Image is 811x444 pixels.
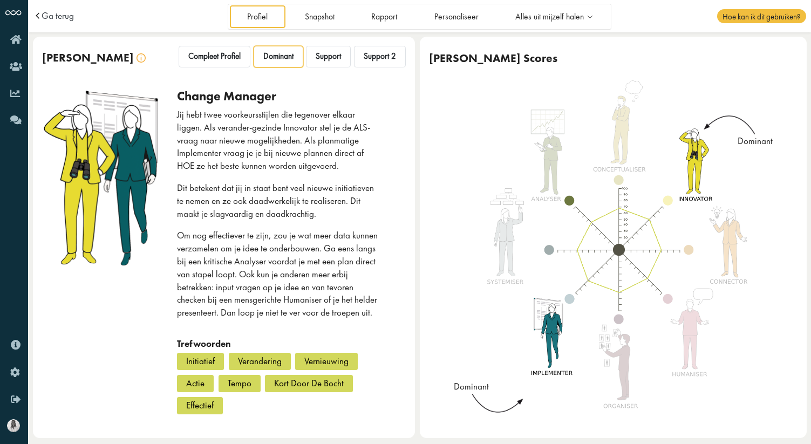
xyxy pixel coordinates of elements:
[316,51,341,62] span: Support
[295,353,358,370] div: Vernieuwing
[476,79,762,420] img: change-manager
[265,375,353,392] div: Kort door de bocht
[42,88,163,268] img: change_manager.png
[354,5,415,28] a: Rapport
[449,380,494,393] div: Dominant
[429,51,557,65] div: [PERSON_NAME] Scores
[137,53,146,63] img: info.svg
[177,375,214,392] div: Actie
[732,135,778,148] div: Dominant
[229,353,291,370] div: Verandering
[177,338,231,350] strong: Trefwoorden
[42,11,74,21] a: Ga terug
[219,375,261,392] div: Tempo
[515,12,584,22] span: Alles uit mijzelf halen
[42,50,134,65] span: [PERSON_NAME]
[364,51,396,62] span: Support 2
[177,182,378,220] p: Dit betekent dat jij in staat bent veel nieuwe initiatieven te nemen en ze ook daadwerkelijk te r...
[177,88,276,104] div: change manager
[177,108,378,173] p: Jij hebt twee voorkeursstijlen die tegenover elkaar liggen. Als verander-gezinde Innovator stel j...
[287,5,352,28] a: Snapshot
[177,229,378,319] p: Om nog effectiever te zijn, zou je wat meer data kunnen verzamelen om je idee te onderbouwen. Ga ...
[230,5,285,28] a: Profiel
[717,9,806,23] span: Hoe kan ik dit gebruiken?
[417,5,496,28] a: Personaliseer
[177,353,224,370] div: Initiatief
[498,5,610,28] a: Alles uit mijzelf halen
[188,51,241,62] span: Compleet Profiel
[177,397,223,414] div: Effectief
[263,51,294,62] span: Dominant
